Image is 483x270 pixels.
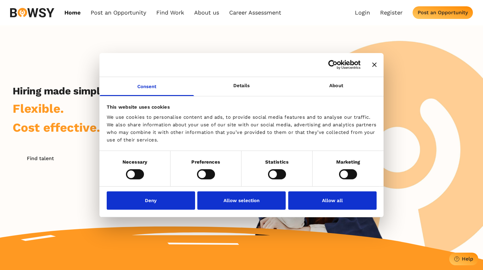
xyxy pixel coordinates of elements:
a: Register [380,9,402,16]
strong: Preferences [191,159,220,165]
strong: Marketing [336,159,360,165]
a: Usercentrics Cookiebot - opens in a new window [305,60,361,69]
div: We use cookies to personalise content and ads, to provide social media features and to analyse ou... [107,113,377,143]
button: Help [449,253,478,265]
div: Help [462,256,473,262]
button: Close banner [372,63,377,67]
div: Find talent [27,155,54,161]
a: About [289,77,384,96]
img: svg%3e [10,8,54,17]
button: Find talent [13,152,68,165]
a: Home [64,9,80,16]
a: Consent [99,77,194,96]
span: Cost effective. [13,120,100,135]
h2: Hiring made simple. [13,85,108,97]
strong: Statistics [265,159,289,165]
div: This website uses cookies [107,103,377,111]
span: Flexible. [13,101,64,116]
button: Deny [107,191,195,210]
button: Allow selection [197,191,286,210]
strong: Necessary [122,159,147,165]
button: Allow all [288,191,377,210]
a: Details [194,77,289,96]
a: Career Assessment [229,9,281,16]
button: Post an Opportunity [413,6,473,19]
div: Post an Opportunity [418,9,468,15]
a: Login [355,9,370,16]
